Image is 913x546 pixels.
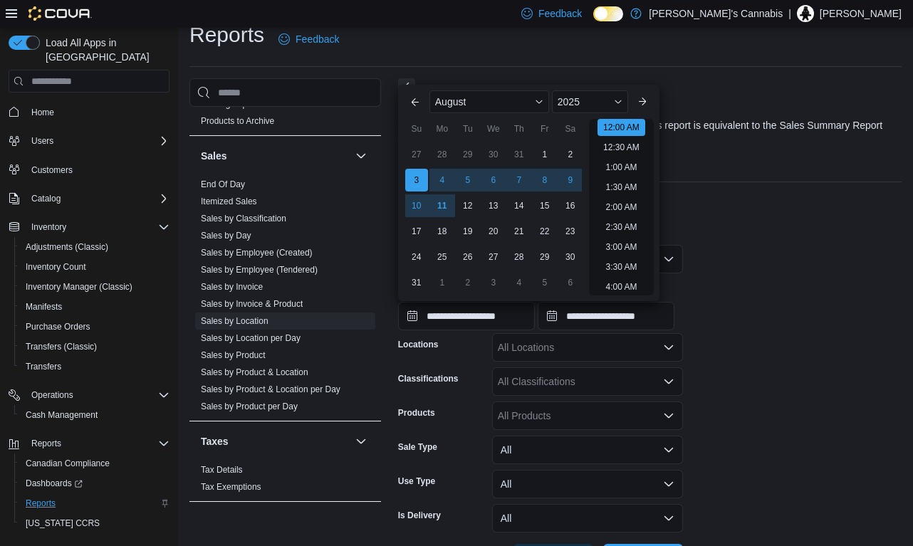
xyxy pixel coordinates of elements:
[431,271,454,294] div: day-1
[3,385,175,405] button: Operations
[20,278,169,295] span: Inventory Manager (Classic)
[201,401,298,411] a: Sales by Product per Day
[508,220,531,243] div: day-21
[533,271,556,294] div: day-5
[201,316,268,326] a: Sales by Location
[20,298,68,315] a: Manifests
[26,219,169,236] span: Inventory
[26,478,83,489] span: Dashboards
[533,143,556,166] div: day-1
[456,117,479,140] div: Tu
[533,246,556,268] div: day-29
[508,143,531,166] div: day-31
[20,406,169,424] span: Cash Management
[201,465,243,475] a: Tax Details
[600,199,642,216] li: 2:00 AM
[26,435,169,452] span: Reports
[31,193,61,204] span: Catalog
[598,119,645,136] li: 12:00 AM
[26,161,169,179] span: Customers
[559,220,582,243] div: day-23
[431,246,454,268] div: day-25
[431,194,454,217] div: day-11
[538,6,582,21] span: Feedback
[26,387,79,404] button: Operations
[492,504,683,532] button: All
[589,119,654,295] ul: Time
[482,117,505,140] div: We
[28,6,92,21] img: Cova
[20,238,169,256] span: Adjustments (Classic)
[26,103,169,120] span: Home
[533,220,556,243] div: day-22
[508,169,531,191] div: day-7
[20,278,138,295] a: Inventory Manager (Classic)
[14,257,175,277] button: Inventory Count
[201,482,261,492] a: Tax Exemptions
[31,438,61,449] span: Reports
[3,101,175,122] button: Home
[14,337,175,357] button: Transfers (Classic)
[26,387,169,404] span: Operations
[559,194,582,217] div: day-16
[201,333,301,343] a: Sales by Location per Day
[353,433,370,450] button: Taxes
[26,498,56,509] span: Reports
[26,261,86,273] span: Inventory Count
[14,317,175,337] button: Purchase Orders
[20,515,169,532] span: Washington CCRS
[398,302,535,330] input: Press the down key to enter a popover containing a calendar. Press the escape key to close the po...
[31,135,53,147] span: Users
[20,338,169,355] span: Transfers (Classic)
[14,277,175,297] button: Inventory Manager (Classic)
[600,238,642,256] li: 3:00 AM
[201,149,227,163] h3: Sales
[600,159,642,176] li: 1:00 AM
[20,238,114,256] a: Adjustments (Classic)
[20,515,105,532] a: [US_STATE] CCRS
[598,139,645,156] li: 12:30 AM
[559,169,582,191] div: day-9
[3,189,175,209] button: Catalog
[26,132,169,149] span: Users
[456,220,479,243] div: day-19
[820,5,902,22] p: [PERSON_NAME]
[201,384,340,394] a: Sales by Product & Location per Day
[559,271,582,294] div: day-6
[663,376,674,387] button: Open list of options
[398,339,439,350] label: Locations
[201,196,257,206] a: Itemized Sales
[398,78,415,95] button: Next
[405,169,428,191] div: day-3
[797,5,814,22] div: Vincent Miron
[14,473,175,493] a: Dashboards
[404,90,427,113] button: Previous Month
[201,248,313,258] a: Sales by Employee (Created)
[600,219,642,236] li: 2:30 AM
[26,518,100,529] span: [US_STATE] CCRS
[482,194,505,217] div: day-13
[398,476,435,487] label: Use Type
[456,271,479,294] div: day-2
[482,169,505,191] div: day-6
[189,176,381,421] div: Sales
[31,389,73,401] span: Operations
[189,95,381,135] div: Products
[20,495,169,512] span: Reports
[26,190,169,207] span: Catalog
[20,338,103,355] a: Transfers (Classic)
[201,265,318,275] a: Sales by Employee (Tendered)
[482,220,505,243] div: day-20
[26,162,78,179] a: Customers
[26,132,59,149] button: Users
[593,21,594,22] span: Dark Mode
[20,358,169,375] span: Transfers
[189,21,264,49] h1: Reports
[508,117,531,140] div: Th
[456,194,479,217] div: day-12
[533,194,556,217] div: day-15
[600,278,642,295] li: 4:00 AM
[14,357,175,377] button: Transfers
[20,298,169,315] span: Manifests
[14,297,175,317] button: Manifests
